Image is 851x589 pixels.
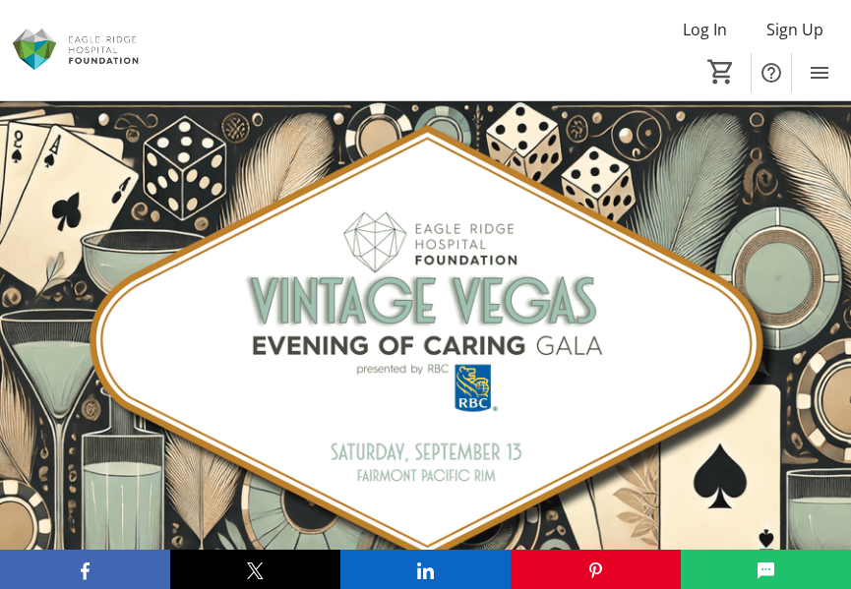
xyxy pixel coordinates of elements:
button: X [170,550,340,589]
span: Sign Up [766,18,823,41]
img: Eagle Ridge Hospital Foundation's Logo [12,14,143,88]
button: Sign Up [751,14,839,45]
button: Menu [800,53,839,92]
button: LinkedIn [340,550,511,589]
button: SMS [681,550,851,589]
button: Log In [667,14,743,45]
button: Pinterest [511,550,681,589]
button: Help [752,53,791,92]
button: Cart [703,54,739,89]
span: Log In [683,18,727,41]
